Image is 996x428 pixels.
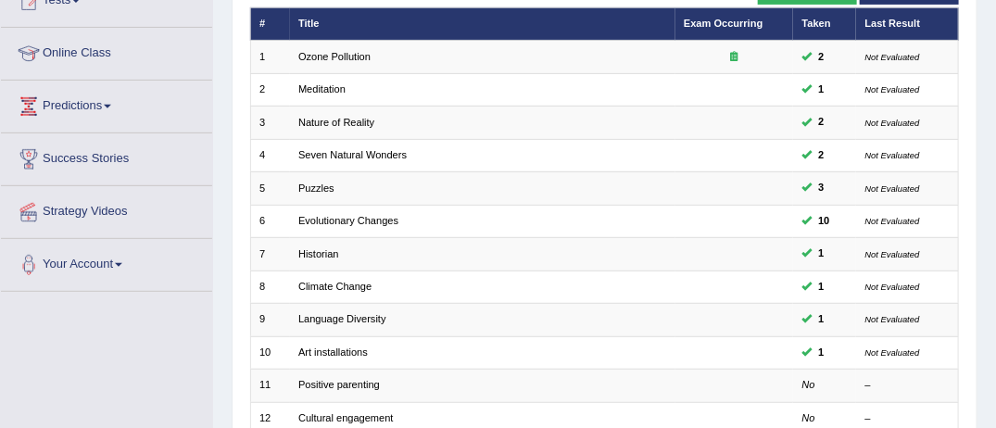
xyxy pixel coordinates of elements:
span: You can still take this question [813,245,830,262]
a: Evolutionary Changes [298,215,398,226]
span: You can still take this question [813,49,830,66]
span: You can still take this question [813,82,830,98]
td: 10 [250,336,290,369]
div: – [865,411,950,426]
a: Seven Natural Wonders [298,149,407,160]
a: Climate Change [298,281,372,292]
th: Title [290,7,675,40]
a: Positive parenting [298,379,380,390]
small: Not Evaluated [865,52,920,62]
span: You can still take this question [813,279,830,296]
td: 8 [250,271,290,303]
a: Exam Occurring [684,18,763,29]
td: 5 [250,172,290,205]
span: You can still take this question [813,345,830,361]
td: 11 [250,370,290,402]
small: Not Evaluated [865,347,920,358]
td: 9 [250,304,290,336]
span: You can still take this question [813,311,830,328]
a: Your Account [1,239,212,285]
a: Online Class [1,28,212,74]
a: Meditation [298,83,346,94]
a: Strategy Videos [1,186,212,233]
span: You can still take this question [813,213,837,230]
td: 3 [250,107,290,139]
a: Puzzles [298,183,334,194]
div: Exam occurring question [684,50,785,65]
a: Nature of Reality [298,117,374,128]
td: 2 [250,73,290,106]
th: # [250,7,290,40]
a: Language Diversity [298,313,386,324]
small: Not Evaluated [865,216,920,226]
td: 6 [250,205,290,237]
a: Cultural engagement [298,412,394,423]
em: No [802,379,815,390]
small: Not Evaluated [865,282,920,292]
a: Art installations [298,346,368,358]
td: 7 [250,238,290,271]
small: Not Evaluated [865,249,920,259]
td: 1 [250,41,290,73]
small: Not Evaluated [865,118,920,128]
a: Predictions [1,81,212,127]
th: Last Result [856,7,959,40]
th: Taken [793,7,856,40]
small: Not Evaluated [865,84,920,94]
small: Not Evaluated [865,314,920,324]
small: Not Evaluated [865,183,920,194]
span: You can still take this question [813,180,830,196]
span: You can still take this question [813,114,830,131]
td: 4 [250,139,290,171]
a: Success Stories [1,133,212,180]
div: – [865,378,950,393]
a: Historian [298,248,339,259]
small: Not Evaluated [865,150,920,160]
em: No [802,412,815,423]
span: You can still take this question [813,147,830,164]
a: Ozone Pollution [298,51,371,62]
